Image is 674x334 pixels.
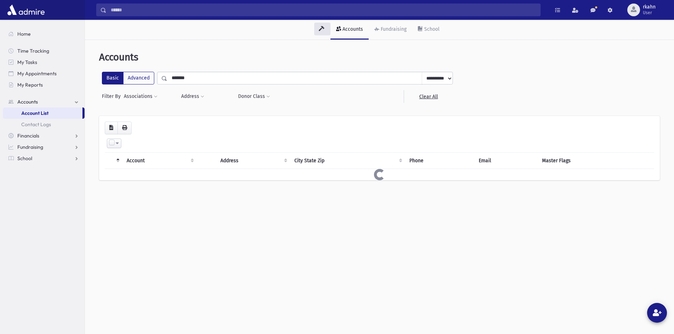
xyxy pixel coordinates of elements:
span: Accounts [17,99,38,105]
th: Master Flags : activate to sort column ascending [538,152,654,169]
a: Fundraising [369,20,412,40]
a: Accounts [330,20,369,40]
button: Associations [123,90,158,103]
th: : activate to sort column ascending [197,152,216,169]
button: Address [181,90,204,103]
a: School [3,153,85,164]
span: Filter By [102,93,123,100]
span: Contact Logs [21,121,51,128]
th: Address : activate to sort column ascending [216,152,290,169]
a: Fundraising [3,141,85,153]
a: Clear All [404,90,453,103]
a: Accounts [3,96,85,107]
span: Time Tracking [17,48,49,54]
a: Account List [3,107,82,119]
a: School [412,20,445,40]
img: AdmirePro [6,3,46,17]
span: My Reports [17,82,43,88]
a: My Tasks [3,57,85,68]
th: Email : activate to sort column ascending [474,152,537,169]
label: Advanced [123,72,154,84]
a: Financials [3,130,85,141]
span: School [17,155,32,162]
a: Home [3,28,85,40]
span: User [643,10,656,16]
button: Print [117,122,132,134]
span: Account List [21,110,48,116]
a: My Appointments [3,68,85,79]
div: School [423,26,439,32]
span: My Appointments [17,70,57,77]
th: : activate to sort column descending [105,152,122,169]
span: Financials [17,133,39,139]
a: Time Tracking [3,45,85,57]
label: Basic [102,72,123,84]
span: Accounts [99,51,138,63]
button: CSV [105,122,118,134]
th: Account: activate to sort column ascending [122,152,197,169]
input: Search [106,4,540,16]
span: rkahn [643,4,656,10]
th: City State Zip : activate to sort column ascending [290,152,405,169]
div: Accounts [341,26,363,32]
a: Contact Logs [3,119,85,130]
span: Fundraising [17,144,43,150]
span: My Tasks [17,59,37,65]
div: FilterModes [102,72,154,84]
button: Donor Class [238,90,270,103]
a: My Reports [3,79,85,90]
th: Phone : activate to sort column ascending [405,152,474,169]
div: Fundraising [379,26,407,32]
span: Home [17,31,31,37]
